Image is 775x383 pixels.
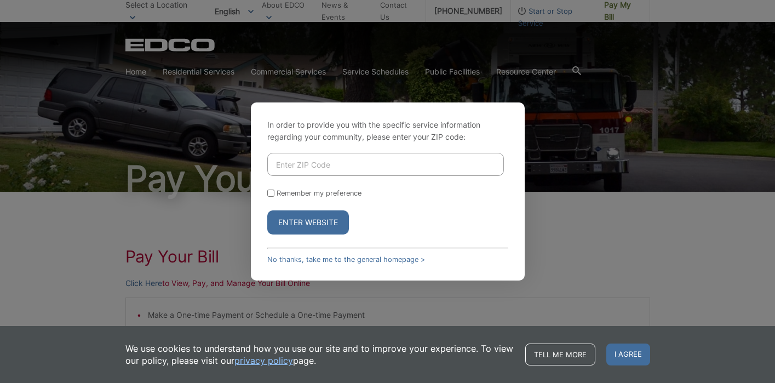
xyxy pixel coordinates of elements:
p: We use cookies to understand how you use our site and to improve your experience. To view our pol... [125,342,514,367]
a: privacy policy [234,355,293,367]
button: Enter Website [267,210,349,235]
p: In order to provide you with the specific service information regarding your community, please en... [267,119,508,143]
input: Enter ZIP Code [267,153,504,176]
a: No thanks, take me to the general homepage > [267,255,425,264]
label: Remember my preference [277,189,361,197]
span: I agree [606,344,650,365]
a: Tell me more [525,344,595,365]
